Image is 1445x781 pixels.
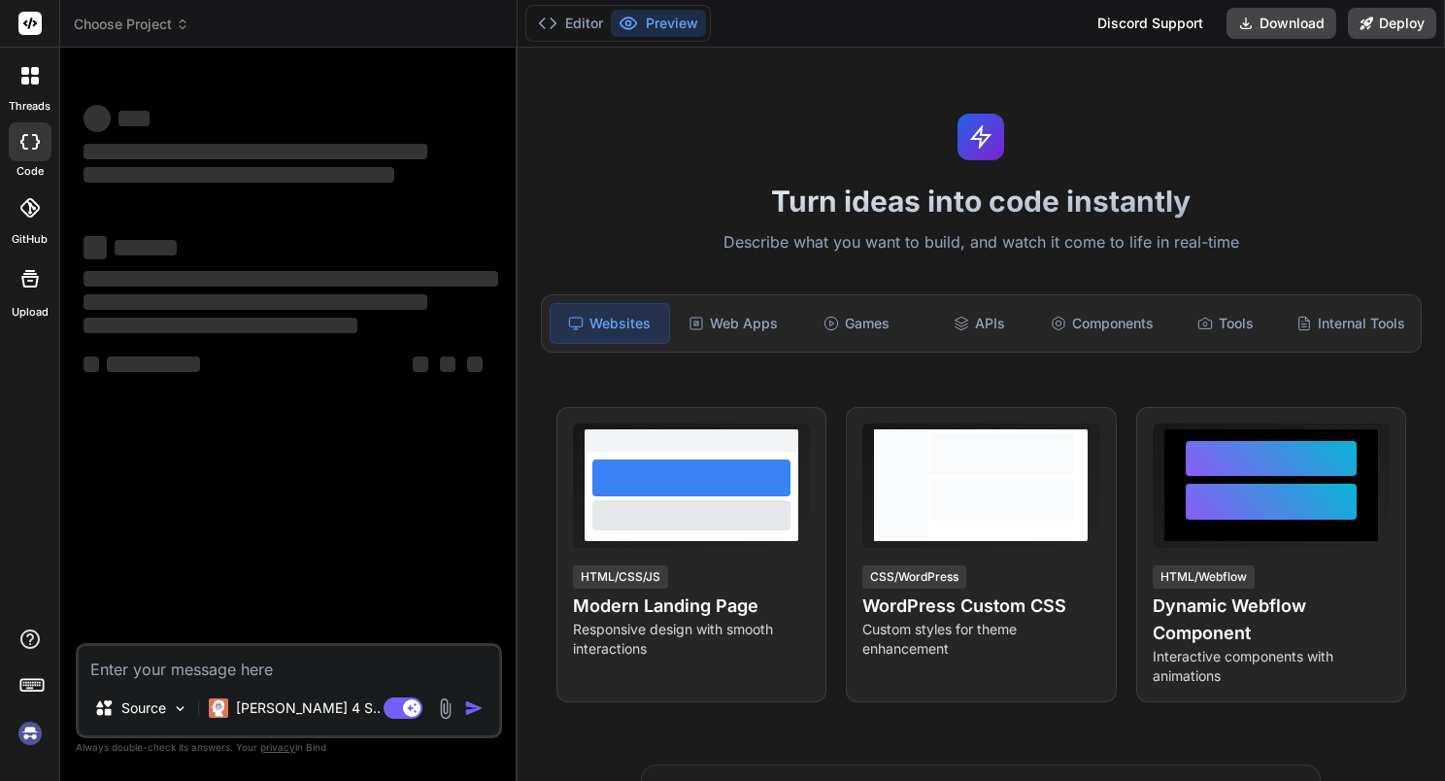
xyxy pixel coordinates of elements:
[84,271,498,287] span: ‌
[12,304,49,321] label: Upload
[1165,303,1285,344] div: Tools
[84,236,107,259] span: ‌
[84,105,111,132] span: ‌
[1153,593,1390,647] h4: Dynamic Webflow Component
[84,144,427,159] span: ‌
[12,231,48,248] label: GitHub
[84,318,357,333] span: ‌
[862,593,1099,620] h4: WordPress Custom CSS
[862,565,966,589] div: CSS/WordPress
[797,303,917,344] div: Games
[84,357,99,372] span: ‌
[862,620,1099,659] p: Custom styles for theme enhancement
[413,357,428,372] span: ‌
[573,565,668,589] div: HTML/CSS/JS
[611,10,706,37] button: Preview
[529,230,1433,255] p: Describe what you want to build, and watch it come to life in real-time
[529,184,1433,219] h1: Turn ideas into code instantly
[14,717,47,750] img: signin
[236,698,381,718] p: [PERSON_NAME] 4 S..
[115,240,177,255] span: ‌
[17,163,44,180] label: code
[573,620,810,659] p: Responsive design with smooth interactions
[1289,303,1413,344] div: Internal Tools
[464,698,484,718] img: icon
[9,98,50,115] label: threads
[74,15,189,34] span: Choose Project
[674,303,793,344] div: Web Apps
[84,167,394,183] span: ‌
[107,357,200,372] span: ‌
[1227,8,1336,39] button: Download
[573,593,810,620] h4: Modern Landing Page
[1043,303,1162,344] div: Components
[84,294,427,310] span: ‌
[434,697,456,720] img: attachment
[76,738,502,757] p: Always double-check its answers. Your in Bind
[260,741,295,753] span: privacy
[1153,565,1255,589] div: HTML/Webflow
[172,700,188,717] img: Pick Models
[440,357,455,372] span: ‌
[530,10,611,37] button: Editor
[121,698,166,718] p: Source
[209,698,228,718] img: Claude 4 Sonnet
[1153,647,1390,686] p: Interactive components with animations
[1348,8,1436,39] button: Deploy
[467,357,483,372] span: ‌
[1086,8,1215,39] div: Discord Support
[550,303,671,344] div: Websites
[118,111,150,126] span: ‌
[920,303,1039,344] div: APIs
